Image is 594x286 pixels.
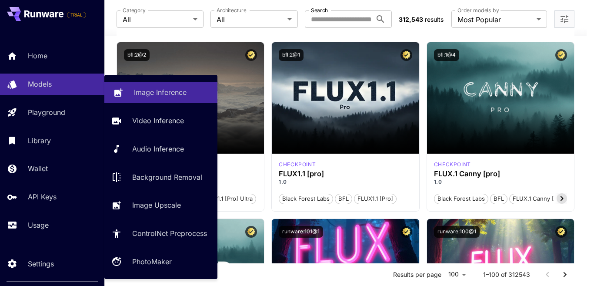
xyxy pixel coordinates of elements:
p: Results per page [393,270,441,279]
span: FLUX1.1 [pro] Ultra [200,195,256,203]
button: Certified Model – Vetted for best performance and includes a commercial license. [400,49,412,61]
label: Category [123,7,146,14]
span: BFL [335,195,352,203]
button: Certified Model – Vetted for best performance and includes a commercial license. [555,49,567,61]
span: All [217,14,284,25]
p: Video Inference [132,115,184,126]
span: FLUX1.1 [pro] [354,195,396,203]
h3: FLUX1.1 [pro] [279,170,412,178]
a: Image Inference [104,82,217,103]
button: bfl:2@2 [124,49,150,61]
p: Models [28,79,52,89]
p: Playground [28,107,65,118]
button: bfl:2@1 [279,49,304,61]
span: Black Forest Labs [279,195,333,203]
p: Wallet [28,163,48,174]
span: FLUX.1 Canny [pro] [510,195,568,203]
span: Black Forest Labs [434,195,488,203]
p: Usage [28,220,49,230]
p: PhotoMaker [132,256,172,267]
button: runware:100@1 [434,226,480,238]
label: Search [311,7,328,14]
span: results [425,16,444,23]
label: Architecture [217,7,246,14]
span: All [123,14,190,25]
p: ControlNet Preprocess [132,228,207,239]
button: Certified Model – Vetted for best performance and includes a commercial license. [245,49,257,61]
p: Library [28,135,51,146]
div: fluxpro [434,161,471,168]
button: Certified Model – Vetted for best performance and includes a commercial license. [400,226,412,238]
a: Video Inference [104,110,217,131]
a: PhotoMaker [104,251,217,273]
a: Audio Inference [104,138,217,160]
span: BFL [491,195,507,203]
p: 1.0 [434,178,567,186]
button: Certified Model – Vetted for best performance and includes a commercial license. [245,226,257,238]
span: 312,543 [399,16,423,23]
button: runware:101@1 [279,226,323,238]
label: Order models by [457,7,499,14]
button: bfl:1@4 [434,49,459,61]
p: Audio Inference [132,144,184,154]
h3: FLUX.1 Canny [pro] [434,170,567,178]
button: Open more filters [559,14,570,25]
span: TRIAL [67,12,86,18]
p: Background Removal [132,172,202,182]
p: Home [28,50,47,61]
p: Image Inference [134,87,187,98]
span: Most Popular [457,14,533,25]
p: 1–100 of 312543 [483,270,530,279]
p: API Keys [28,192,57,202]
p: checkpoint [279,161,316,168]
a: Image Upscale [104,195,217,216]
p: Settings [28,259,54,269]
a: Background Removal [104,166,217,188]
p: checkpoint [434,161,471,168]
a: ControlNet Preprocess [104,223,217,244]
button: Go to next page [556,266,574,283]
p: 1.0 [279,178,412,186]
button: Certified Model – Vetted for best performance and includes a commercial license. [555,226,567,238]
p: Image Upscale [132,200,181,210]
div: fluxpro [279,161,316,168]
span: Add your payment card to enable full platform functionality. [67,10,86,20]
div: 100 [445,268,469,281]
